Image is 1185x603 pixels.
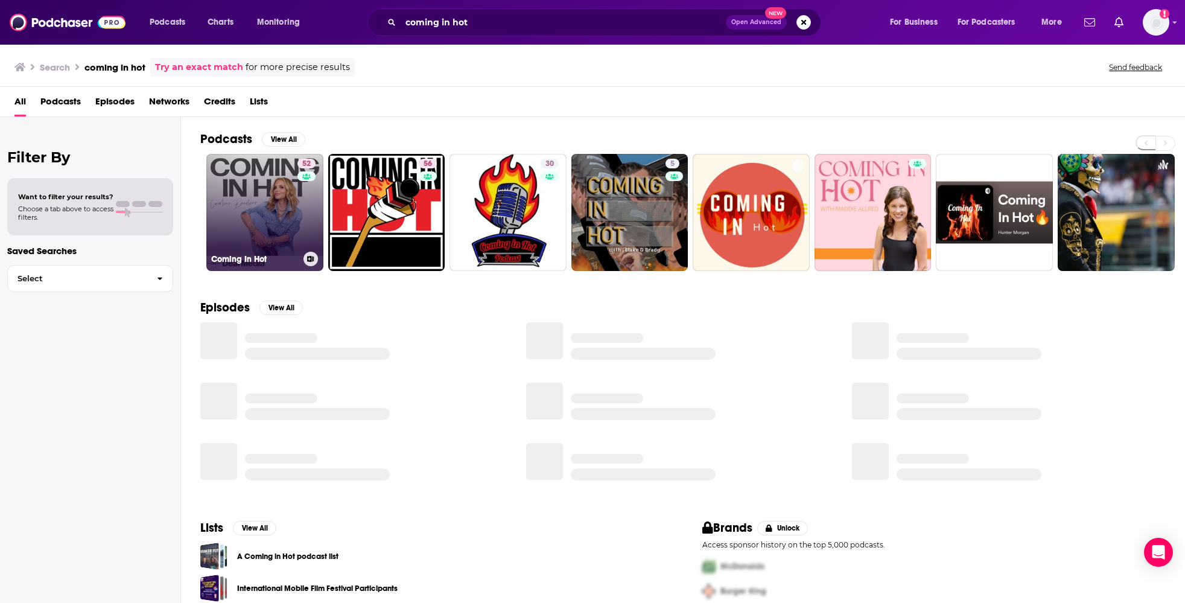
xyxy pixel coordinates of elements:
button: Send feedback [1105,62,1166,72]
a: Networks [149,92,189,116]
a: Credits [204,92,235,116]
button: open menu [1033,13,1077,32]
a: Podcasts [40,92,81,116]
span: 56 [424,158,432,170]
button: open menu [882,13,953,32]
span: for more precise results [246,60,350,74]
a: Show notifications dropdown [1110,12,1128,33]
h2: Brands [702,520,752,535]
a: International Mobile Film Festival Participants [237,582,398,595]
a: Lists [250,92,268,116]
a: 52Coming In Hot [206,154,323,271]
span: Podcasts [150,14,185,31]
span: Want to filter your results? [18,193,113,201]
svg: Add a profile image [1160,9,1169,19]
span: 52 [302,158,311,170]
a: A Coming in Hot podcast list [237,550,338,563]
span: 30 [545,158,554,170]
a: ListsView All [200,520,276,535]
a: International Mobile Film Festival Participants [200,575,227,602]
a: 5 [571,154,688,271]
p: Access sponsor history on the top 5,000 podcasts. [702,540,1166,549]
p: Saved Searches [7,245,173,257]
button: open menu [141,13,201,32]
button: View All [259,301,303,315]
a: All [14,92,26,116]
span: Select [8,275,147,282]
a: 56 [328,154,445,271]
button: Open AdvancedNew [726,15,787,30]
input: Search podcasts, credits, & more... [401,13,726,32]
a: A Coming in Hot podcast list [200,543,227,570]
div: Open Intercom Messenger [1144,538,1173,567]
span: Monitoring [257,14,300,31]
button: Show profile menu [1143,9,1169,36]
span: Charts [208,14,234,31]
a: Show notifications dropdown [1079,12,1100,33]
button: View All [233,521,276,535]
h2: Podcasts [200,132,252,147]
a: 30 [541,159,559,168]
span: For Business [890,14,938,31]
span: 5 [670,158,675,170]
span: Logged in as Ashley_Beenen [1143,9,1169,36]
button: open menu [950,13,1033,32]
span: Burger King [720,586,766,596]
button: open menu [249,13,316,32]
a: 30 [450,154,567,271]
span: For Podcasters [958,14,1015,31]
a: PodcastsView All [200,132,305,147]
button: Unlock [757,521,809,535]
h2: Episodes [200,300,250,315]
h3: Coming In Hot [211,254,299,264]
span: More [1041,14,1062,31]
img: Podchaser - Follow, Share and Rate Podcasts [10,11,125,34]
a: Charts [200,13,241,32]
img: First Pro Logo [697,554,720,579]
a: Episodes [95,92,135,116]
button: View All [262,132,305,147]
h3: Search [40,62,70,73]
span: Choose a tab above to access filters. [18,205,113,222]
h2: Filter By [7,148,173,166]
img: User Profile [1143,9,1169,36]
span: Open Advanced [731,19,781,25]
h3: coming in hot [84,62,145,73]
a: 5 [666,159,679,168]
div: Search podcasts, credits, & more... [379,8,833,36]
button: Select [7,265,173,292]
span: New [765,7,787,19]
a: EpisodesView All [200,300,303,315]
span: McDonalds [720,561,764,572]
a: 56 [419,159,437,168]
h2: Lists [200,520,223,535]
a: 52 [297,159,316,168]
a: Try an exact match [155,60,243,74]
